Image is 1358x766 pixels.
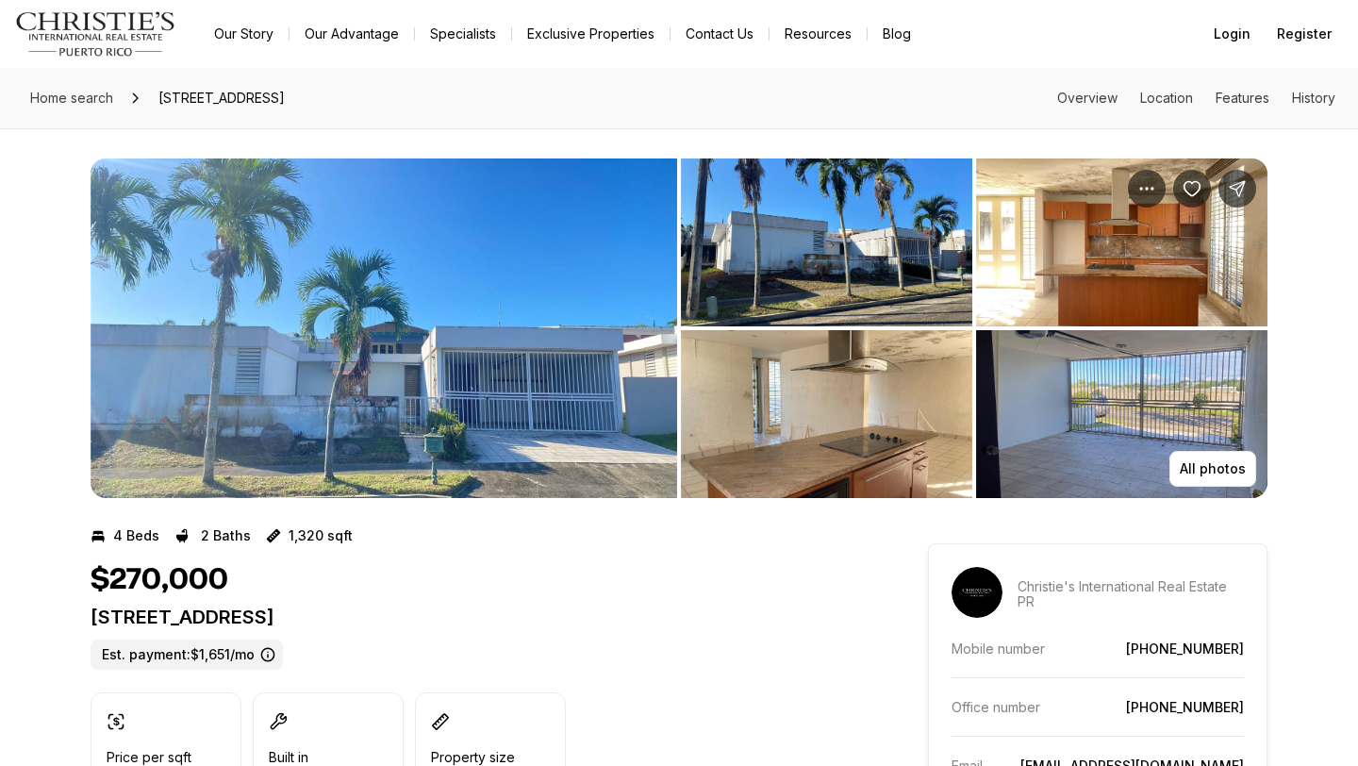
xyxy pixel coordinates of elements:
[1128,170,1166,208] button: Property options
[30,90,113,106] span: Home search
[1218,170,1256,208] button: Share Property: 69 AMAPOLA
[289,528,353,543] p: 1,320 sqft
[91,562,228,598] h1: $270,000
[1057,91,1335,106] nav: Page section menu
[1126,699,1244,715] a: [PHONE_NUMBER]
[976,330,1267,498] button: View image gallery
[1057,90,1118,106] a: Skip to: Overview
[1173,170,1211,208] button: Save Property: 69 AMAPOLA
[681,158,1267,498] li: 2 of 5
[201,528,251,543] p: 2 Baths
[671,21,769,47] button: Contact Us
[868,21,926,47] a: Blog
[1266,15,1343,53] button: Register
[681,158,972,326] button: View image gallery
[113,528,159,543] p: 4 Beds
[976,158,1267,326] button: View image gallery
[1202,15,1262,53] button: Login
[91,158,677,498] button: View image gallery
[512,21,670,47] a: Exclusive Properties
[1018,579,1244,609] p: Christie's International Real Estate PR
[290,21,414,47] a: Our Advantage
[15,11,176,57] img: logo
[151,83,292,113] span: [STREET_ADDRESS]
[23,83,121,113] a: Home search
[269,750,308,765] p: Built in
[431,750,515,765] p: Property size
[681,330,972,498] button: View image gallery
[107,750,191,765] p: Price per sqft
[952,641,1045,657] p: Mobile number
[415,21,511,47] a: Specialists
[770,21,867,47] a: Resources
[1126,641,1244,657] a: [PHONE_NUMBER]
[952,699,1040,715] p: Office number
[1180,461,1246,476] p: All photos
[91,158,1267,498] div: Listing Photos
[199,21,289,47] a: Our Story
[1292,90,1335,106] a: Skip to: History
[91,158,677,498] li: 1 of 5
[1140,90,1193,106] a: Skip to: Location
[1169,451,1256,487] button: All photos
[1214,26,1250,42] span: Login
[1277,26,1332,42] span: Register
[1216,90,1269,106] a: Skip to: Features
[91,606,860,628] p: [STREET_ADDRESS]
[91,640,283,670] label: Est. payment: $1,651/mo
